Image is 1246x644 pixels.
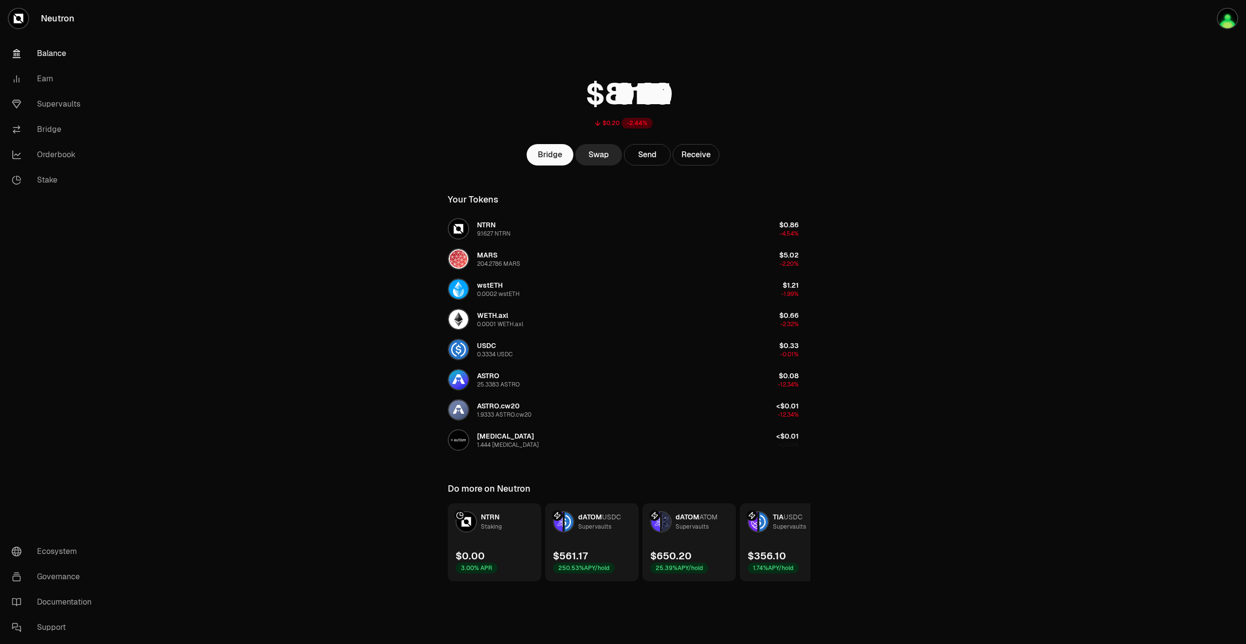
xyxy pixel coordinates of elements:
div: 250.53% APY/hold [553,563,615,573]
span: dATOM [578,513,602,521]
span: ASTRO [477,371,499,380]
span: -12.34% [778,381,799,388]
div: Your Tokens [448,193,498,206]
a: Governance [4,564,105,589]
img: ATOM Logo [662,512,671,532]
img: USDC Logo [565,512,573,532]
img: NTRN Logo [449,219,468,239]
div: 1.444 [MEDICAL_DATA] [477,441,539,449]
a: Bridge [4,117,105,142]
div: $0.00 [456,549,485,563]
span: $0.86 [779,221,799,229]
span: -0.01% [780,350,799,358]
span: $0.08 [779,371,799,380]
a: Supervaults [4,92,105,117]
a: Orderbook [4,142,105,167]
span: $0.33 [779,341,799,350]
div: 25.39% APY/hold [650,563,708,573]
img: dATOM Logo [554,512,563,532]
img: MARS Logo [449,249,468,269]
div: Supervaults [676,522,709,532]
span: NTRN [481,513,499,521]
img: USDC Logo [759,512,768,532]
button: AUTISM Logo[MEDICAL_DATA]1.444 [MEDICAL_DATA]<$0.01+0.00% [442,425,805,455]
div: 0.0002 wstETH [477,290,520,298]
div: 3.00% APR [456,563,497,573]
span: wstETH [477,281,503,290]
button: wstETH LogowstETH0.0002 wstETH$1.21-1.99% [442,275,805,304]
div: $561.17 [553,549,588,563]
a: Support [4,615,105,640]
span: $5.02 [779,251,799,259]
div: $356.10 [748,549,786,563]
span: MARS [477,251,497,259]
a: Swap [575,144,622,166]
a: Documentation [4,589,105,615]
a: Stake [4,167,105,193]
img: portefeuilleterra [1218,9,1237,28]
a: Earn [4,66,105,92]
span: +0.00% [778,441,799,449]
div: 9.1627 NTRN [477,230,511,238]
a: Bridge [527,144,573,166]
div: 25.3383 ASTRO [477,381,520,388]
span: -4.54% [780,230,799,238]
img: dATOM Logo [651,512,660,532]
span: USDC [477,341,496,350]
button: ASTRO LogoASTRO25.3383 ASTRO$0.08-12.34% [442,365,805,394]
span: -1.99% [781,290,799,298]
span: <$0.01 [776,402,799,410]
span: -2.20% [780,260,799,268]
div: -2.44% [622,118,653,129]
a: dATOM LogoUSDC LogodATOMUSDCSupervaults$561.17250.53%APY/hold [545,503,639,581]
span: WETH.axl [477,311,508,320]
div: Supervaults [773,522,806,532]
div: 204.2786 MARS [477,260,520,268]
button: MARS LogoMARS204.2786 MARS$5.02-2.20% [442,244,805,274]
a: NTRN LogoNTRNStaking$0.003.00% APR [448,503,541,581]
div: $650.20 [650,549,692,563]
span: -2.32% [780,320,799,328]
img: ASTRO Logo [449,370,468,389]
button: NTRN LogoNTRN9.1627 NTRN$0.86-4.54% [442,214,805,243]
div: 0.3334 USDC [477,350,513,358]
img: ASTRO.cw20 Logo [449,400,468,420]
img: AUTISM Logo [449,430,468,450]
span: NTRN [477,221,495,229]
span: $0.66 [779,311,799,320]
div: 0.0001 WETH.axl [477,320,523,328]
div: Do more on Neutron [448,482,531,496]
span: ASTRO.cw20 [477,402,520,410]
img: USDC Logo [449,340,468,359]
button: WETH.axl LogoWETH.axl0.0001 WETH.axl$0.66-2.32% [442,305,805,334]
a: Ecosystem [4,539,105,564]
span: -12.34% [778,411,799,419]
span: ATOM [699,513,717,521]
a: TIA LogoUSDC LogoTIAUSDCSupervaults$356.101.74%APY/hold [740,503,833,581]
div: Staking [481,522,502,532]
span: TIA [773,513,784,521]
button: USDC LogoUSDC0.3334 USDC$0.33-0.01% [442,335,805,364]
span: USDC [602,513,621,521]
img: NTRN Logo [457,512,476,532]
div: 1.9333 ASTRO.cw20 [477,411,531,419]
span: $1.21 [783,281,799,290]
span: USDC [784,513,803,521]
img: WETH.axl Logo [449,310,468,329]
div: Supervaults [578,522,611,532]
a: Balance [4,41,105,66]
span: dATOM [676,513,699,521]
img: wstETH Logo [449,279,468,299]
img: TIA Logo [749,512,757,532]
a: dATOM LogoATOM LogodATOMATOMSupervaults$650.2025.39%APY/hold [642,503,736,581]
button: Send [624,144,671,166]
span: [MEDICAL_DATA] [477,432,534,441]
div: 1.74% APY/hold [748,563,799,573]
div: $0.20 [603,119,620,127]
span: <$0.01 [776,432,799,441]
button: ASTRO.cw20 LogoASTRO.cw201.9333 ASTRO.cw20<$0.01-12.34% [442,395,805,424]
button: Receive [673,144,719,166]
